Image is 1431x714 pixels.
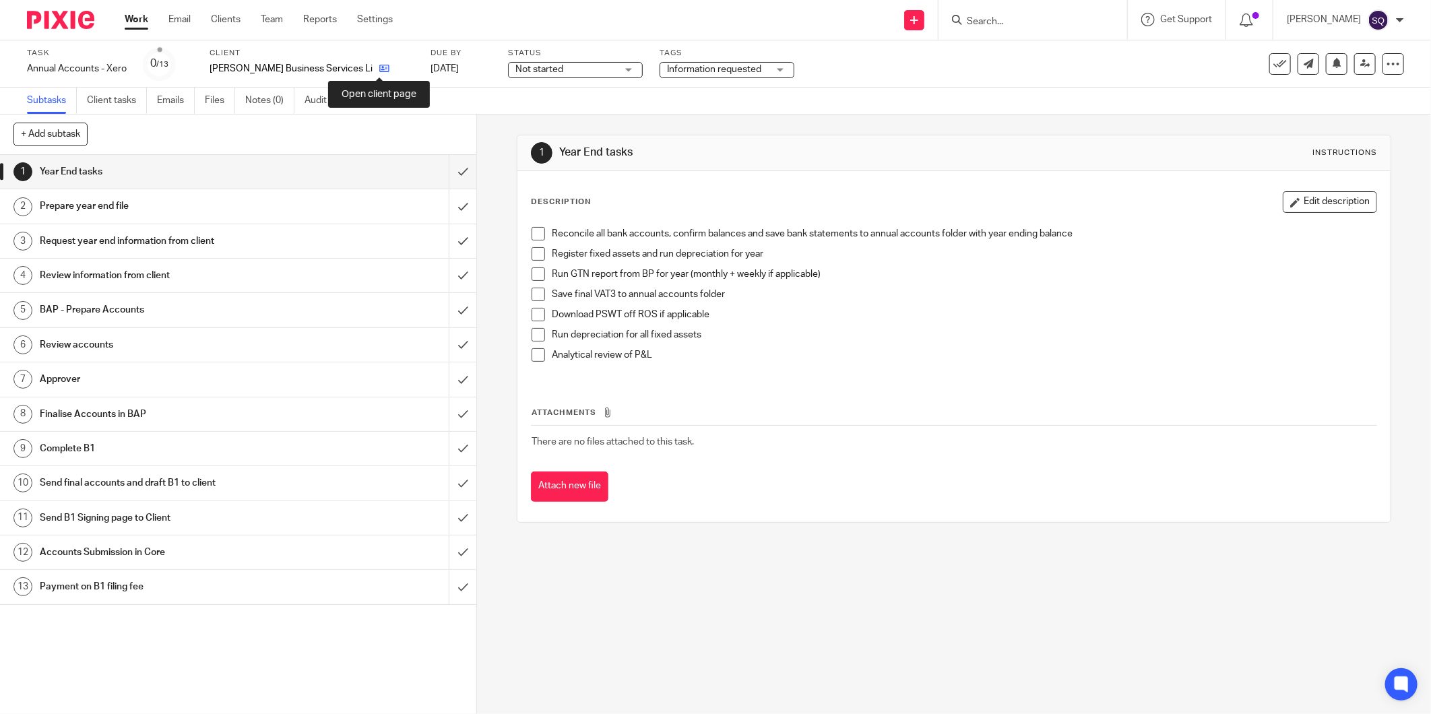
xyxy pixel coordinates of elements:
[552,348,1376,362] p: Analytical review of P&L
[168,13,191,26] a: Email
[1283,191,1377,213] button: Edit description
[27,11,94,29] img: Pixie
[261,13,283,26] a: Team
[211,13,241,26] a: Clients
[13,162,32,181] div: 1
[552,227,1376,240] p: Reconcile all bank accounts, confirm balances and save bank statements to annual accounts folder ...
[40,162,304,182] h1: Year End tasks
[210,48,414,59] label: Client
[40,473,304,493] h1: Send final accounts and draft B1 to client
[667,65,761,74] span: Information requested
[965,16,1087,28] input: Search
[357,13,393,26] a: Settings
[151,56,169,71] div: 0
[531,197,591,207] p: Description
[13,301,32,320] div: 5
[40,404,304,424] h1: Finalise Accounts in BAP
[205,88,235,114] a: Files
[552,328,1376,342] p: Run depreciation for all fixed assets
[1160,15,1212,24] span: Get Support
[13,439,32,458] div: 9
[27,48,127,59] label: Task
[13,232,32,251] div: 3
[40,577,304,597] h1: Payment on B1 filing fee
[40,231,304,251] h1: Request year end information from client
[1368,9,1389,31] img: svg%3E
[13,577,32,596] div: 13
[13,123,88,145] button: + Add subtask
[40,196,304,216] h1: Prepare year end file
[508,48,643,59] label: Status
[531,142,552,164] div: 1
[157,61,169,68] small: /13
[532,409,596,416] span: Attachments
[40,300,304,320] h1: BAP - Prepare Accounts
[13,197,32,216] div: 2
[303,13,337,26] a: Reports
[40,335,304,355] h1: Review accounts
[552,267,1376,281] p: Run GTN report from BP for year (monthly + weekly if applicable)
[431,64,459,73] span: [DATE]
[531,472,608,502] button: Attach new file
[40,439,304,459] h1: Complete B1
[27,88,77,114] a: Subtasks
[532,437,694,447] span: There are no files attached to this task.
[552,247,1376,261] p: Register fixed assets and run depreciation for year
[1287,13,1361,26] p: [PERSON_NAME]
[13,405,32,424] div: 8
[27,62,127,75] div: Annual Accounts - Xero
[1312,148,1377,158] div: Instructions
[40,369,304,389] h1: Approver
[13,474,32,492] div: 10
[552,288,1376,301] p: Save final VAT3 to annual accounts folder
[40,265,304,286] h1: Review information from client
[210,62,373,75] p: [PERSON_NAME] Business Services Limited
[560,145,983,160] h1: Year End tasks
[13,370,32,389] div: 7
[431,48,491,59] label: Due by
[13,335,32,354] div: 6
[660,48,794,59] label: Tags
[13,266,32,285] div: 4
[40,542,304,562] h1: Accounts Submission in Core
[515,65,563,74] span: Not started
[552,308,1376,321] p: Download PSWT off ROS if applicable
[40,508,304,528] h1: Send B1 Signing page to Client
[13,509,32,527] div: 11
[13,543,32,562] div: 12
[157,88,195,114] a: Emails
[245,88,294,114] a: Notes (0)
[125,13,148,26] a: Work
[305,88,356,114] a: Audit logs
[87,88,147,114] a: Client tasks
